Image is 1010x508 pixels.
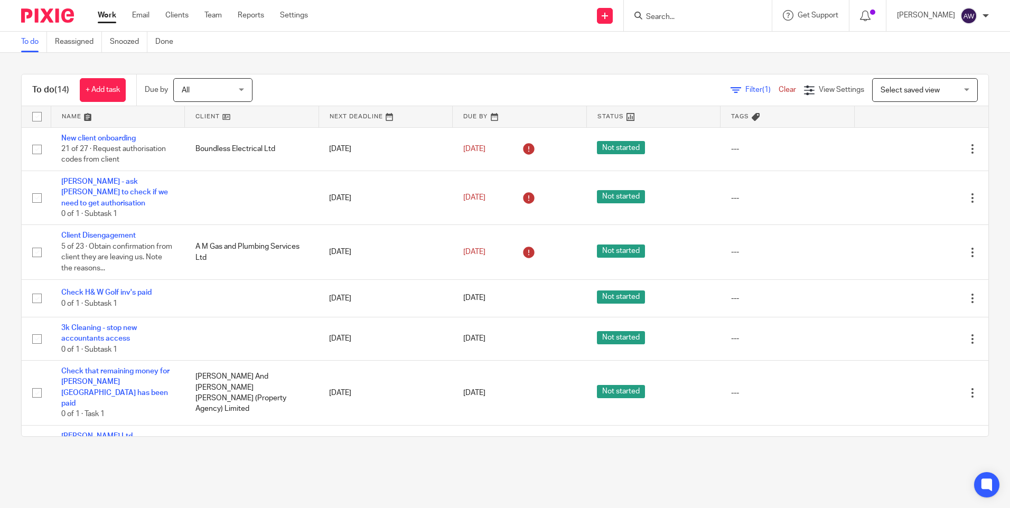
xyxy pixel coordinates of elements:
[463,335,485,342] span: [DATE]
[80,78,126,102] a: + Add task
[881,87,940,94] span: Select saved view
[645,13,740,22] input: Search
[110,32,147,52] a: Snoozed
[61,324,137,342] a: 3k Cleaning - stop new accountants access
[61,411,105,418] span: 0 of 1 · Task 1
[61,289,152,296] a: Check H& W Golf inv's paid
[238,10,264,21] a: Reports
[61,300,117,307] span: 0 of 1 · Subtask 1
[597,331,645,344] span: Not started
[319,279,453,317] td: [DATE]
[185,425,319,490] td: [PERSON_NAME] Ltd
[61,145,166,164] span: 21 of 27 · Request authorisation codes from client
[21,8,74,23] img: Pixie
[463,194,485,202] span: [DATE]
[779,86,796,93] a: Clear
[597,385,645,398] span: Not started
[597,190,645,203] span: Not started
[798,12,838,19] span: Get Support
[463,295,485,302] span: [DATE]
[61,210,117,218] span: 0 of 1 · Subtask 1
[319,225,453,279] td: [DATE]
[61,432,137,450] a: [PERSON_NAME] Ltd - [PERSON_NAME]
[61,346,117,353] span: 0 of 1 · Subtask 1
[21,32,47,52] a: To do
[185,127,319,171] td: Boundless Electrical Ltd
[61,135,136,142] a: New client onboarding
[61,368,170,407] a: Check that remaining money for [PERSON_NAME][GEOGRAPHIC_DATA] has been paid
[280,10,308,21] a: Settings
[819,86,864,93] span: View Settings
[463,145,485,153] span: [DATE]
[597,244,645,258] span: Not started
[731,144,844,154] div: ---
[32,84,69,96] h1: To do
[204,10,222,21] a: Team
[319,171,453,225] td: [DATE]
[731,388,844,398] div: ---
[185,361,319,426] td: [PERSON_NAME] And [PERSON_NAME] [PERSON_NAME] (Property Agency) Limited
[132,10,149,21] a: Email
[762,86,771,93] span: (1)
[745,86,779,93] span: Filter
[731,114,749,119] span: Tags
[182,87,190,94] span: All
[319,361,453,426] td: [DATE]
[185,225,319,279] td: A M Gas and Plumbing Services Ltd
[731,293,844,304] div: ---
[463,389,485,397] span: [DATE]
[319,317,453,360] td: [DATE]
[98,10,116,21] a: Work
[54,86,69,94] span: (14)
[597,290,645,304] span: Not started
[960,7,977,24] img: svg%3E
[61,243,172,272] span: 5 of 23 · Obtain confirmation from client they are leaving us. Note the reasons...
[319,127,453,171] td: [DATE]
[731,247,844,257] div: ---
[155,32,181,52] a: Done
[463,248,485,256] span: [DATE]
[731,333,844,344] div: ---
[61,178,168,207] a: [PERSON_NAME] - ask [PERSON_NAME] to check if we need to get authorisation
[319,425,453,490] td: [DATE]
[597,141,645,154] span: Not started
[145,84,168,95] p: Due by
[61,232,136,239] a: Client Disengagement
[165,10,189,21] a: Clients
[55,32,102,52] a: Reassigned
[731,193,844,203] div: ---
[897,10,955,21] p: [PERSON_NAME]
